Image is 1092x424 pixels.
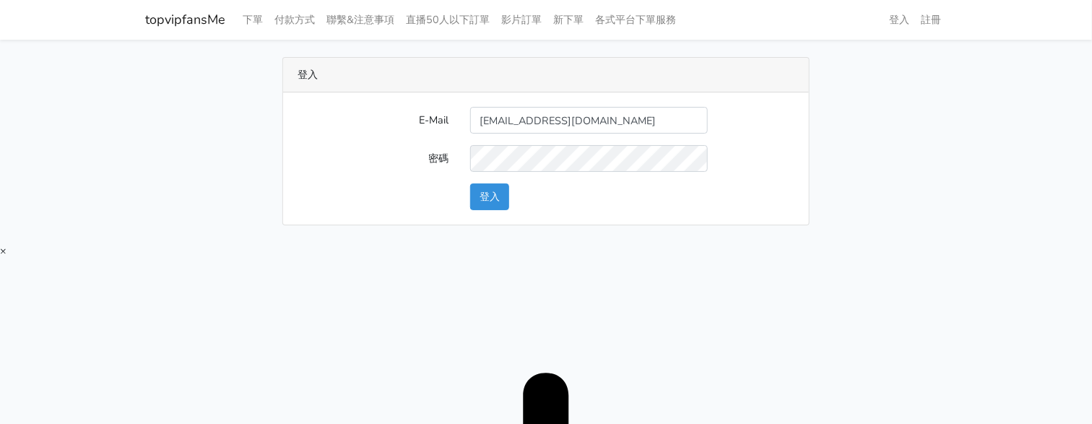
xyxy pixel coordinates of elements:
[321,6,400,34] a: 聯繫&注意事項
[915,6,947,34] a: 註冊
[287,145,459,172] label: 密碼
[237,6,269,34] a: 下單
[470,183,509,210] button: 登入
[145,6,225,34] a: topvipfansMe
[283,58,809,92] div: 登入
[400,6,495,34] a: 直播50人以下訂單
[495,6,547,34] a: 影片訂單
[883,6,915,34] a: 登入
[589,6,682,34] a: 各式平台下單服務
[269,6,321,34] a: 付款方式
[547,6,589,34] a: 新下單
[287,107,459,134] label: E-Mail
